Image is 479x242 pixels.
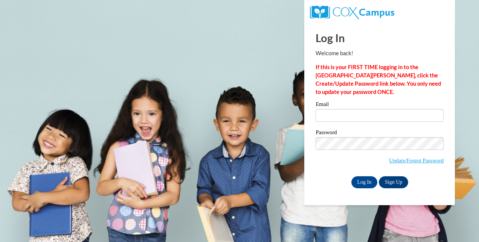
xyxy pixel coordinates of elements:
strong: If this is your FIRST TIME logging in to the [GEOGRAPHIC_DATA][PERSON_NAME], click the Create/Upd... [316,64,441,95]
label: Email [316,101,444,109]
img: COX Campus [310,6,394,19]
input: Log In [351,176,378,188]
h1: Log In [316,30,444,45]
a: Sign Up [379,176,408,188]
a: COX Campus [310,9,394,15]
a: Update/Forgot Password [389,157,444,163]
label: Password [316,130,444,137]
p: Welcome back! [316,49,444,57]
